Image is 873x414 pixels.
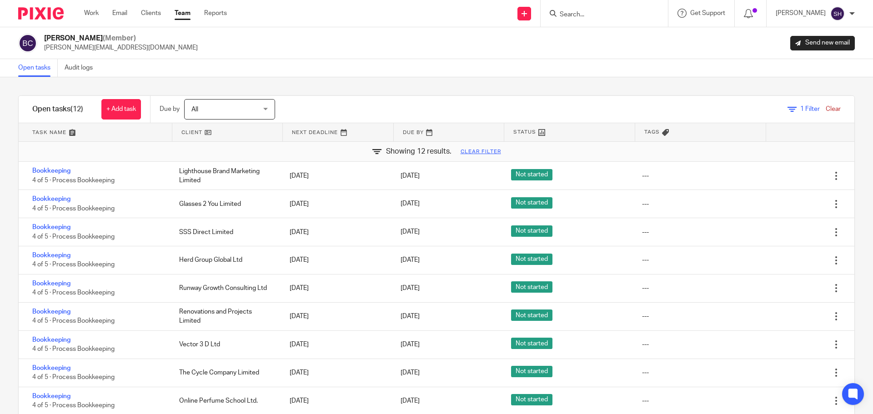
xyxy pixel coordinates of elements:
[191,106,198,113] span: All
[511,169,552,180] span: Not started
[101,99,141,120] a: + Add task
[32,262,115,268] span: 4 of 5 · Process Bookkeeping
[800,106,804,112] span: 1
[170,303,281,330] div: Renovations and Projects Limited
[44,34,198,43] h2: [PERSON_NAME]
[401,257,420,264] span: [DATE]
[826,106,841,112] a: Clear
[511,309,552,321] span: Not started
[175,9,191,18] a: Team
[170,392,281,410] div: Online Perfume School Ltd.
[281,307,391,325] div: [DATE]
[401,201,420,207] span: [DATE]
[204,9,227,18] a: Reports
[386,146,452,157] span: Showing 12 results.
[281,364,391,382] div: [DATE]
[18,59,58,77] a: Open tasks
[281,195,391,213] div: [DATE]
[642,255,649,264] div: ---
[642,368,649,377] div: ---
[44,43,198,52] p: [PERSON_NAME][EMAIL_ADDRESS][DOMAIN_NAME]
[401,285,420,291] span: [DATE]
[170,195,281,213] div: Glasses 2 You Limited
[511,281,552,293] span: Not started
[642,171,649,180] div: ---
[32,365,70,371] a: Bookkeeping
[32,168,70,174] a: Bookkeeping
[32,234,115,240] span: 4 of 5 · Process Bookkeeping
[511,254,552,265] span: Not started
[281,392,391,410] div: [DATE]
[112,9,127,18] a: Email
[32,318,115,324] span: 4 of 5 · Process Bookkeeping
[281,223,391,241] div: [DATE]
[511,394,552,405] span: Not started
[281,167,391,185] div: [DATE]
[32,280,70,287] a: Bookkeeping
[32,309,70,315] a: Bookkeeping
[170,251,281,269] div: Herd Group Global Ltd
[18,7,64,20] img: Pixie
[401,313,420,319] span: [DATE]
[401,398,420,404] span: [DATE]
[32,337,70,343] a: Bookkeeping
[642,396,649,405] div: ---
[511,197,552,209] span: Not started
[65,59,100,77] a: Audit logs
[830,6,845,21] img: svg%3E
[401,229,420,235] span: [DATE]
[800,106,820,112] span: Filter
[401,341,420,348] span: [DATE]
[32,393,70,399] a: Bookkeeping
[690,10,725,16] span: Get Support
[281,251,391,269] div: [DATE]
[170,162,281,190] div: Lighthouse Brand Marketing Limited
[642,312,649,321] div: ---
[103,35,136,42] span: (Member)
[401,173,420,179] span: [DATE]
[160,105,180,114] p: Due by
[18,34,37,53] img: svg%3E
[32,290,115,296] span: 4 of 5 · Process Bookkeeping
[776,9,826,18] p: [PERSON_NAME]
[461,148,501,155] a: Clear filter
[32,346,115,352] span: 4 of 5 · Process Bookkeeping
[644,128,660,136] span: Tags
[32,224,70,230] a: Bookkeeping
[84,9,99,18] a: Work
[401,369,420,376] span: [DATE]
[511,225,552,237] span: Not started
[32,252,70,259] a: Bookkeeping
[170,279,281,297] div: Runway Growth Consulting Ltd
[141,9,161,18] a: Clients
[32,177,115,184] span: 4 of 5 · Process Bookkeeping
[511,338,552,349] span: Not started
[642,228,649,237] div: ---
[511,366,552,377] span: Not started
[170,223,281,241] div: SSS Direct Limited
[513,128,536,136] span: Status
[32,205,115,212] span: 4 of 5 · Process Bookkeeping
[32,374,115,380] span: 4 of 5 · Process Bookkeeping
[32,105,83,114] h1: Open tasks
[32,402,115,409] span: 4 of 5 · Process Bookkeeping
[281,335,391,354] div: [DATE]
[642,284,649,293] div: ---
[559,11,641,19] input: Search
[281,279,391,297] div: [DATE]
[642,340,649,349] div: ---
[70,105,83,113] span: (12)
[170,335,281,354] div: Vector 3 D Ltd
[790,36,855,50] a: Send new email
[32,196,70,202] a: Bookkeeping
[642,200,649,209] div: ---
[170,364,281,382] div: The Cycle Company Limited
